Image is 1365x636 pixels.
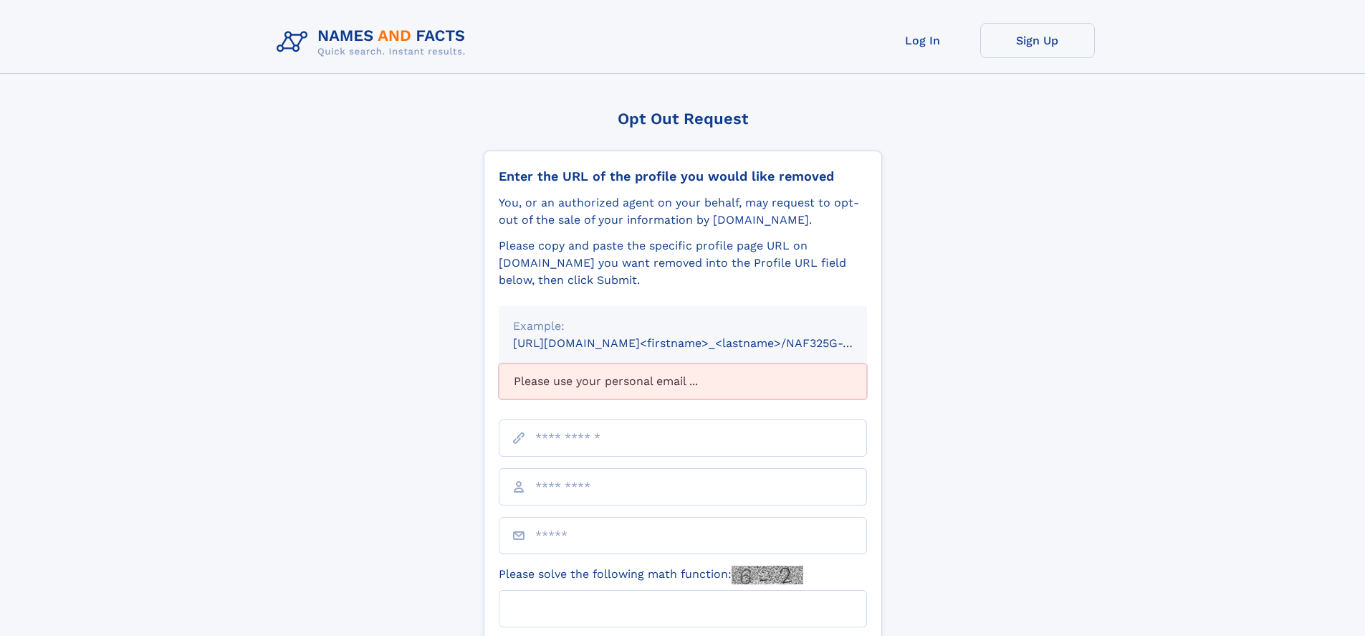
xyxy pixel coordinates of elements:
div: Please copy and paste the specific profile page URL on [DOMAIN_NAME] you want removed into the Pr... [499,237,867,289]
div: Example: [513,318,853,335]
div: Enter the URL of the profile you would like removed [499,169,867,184]
label: Please solve the following math function: [499,566,803,584]
div: Please use your personal email ... [499,364,867,399]
a: Sign Up [980,23,1095,58]
div: Opt Out Request [484,110,882,128]
a: Log In [866,23,980,58]
div: You, or an authorized agent on your behalf, may request to opt-out of the sale of your informatio... [499,194,867,229]
small: [URL][DOMAIN_NAME]<firstname>_<lastname>/NAF325G-xxxxxxxx [513,336,894,350]
img: Logo Names and Facts [271,23,477,62]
